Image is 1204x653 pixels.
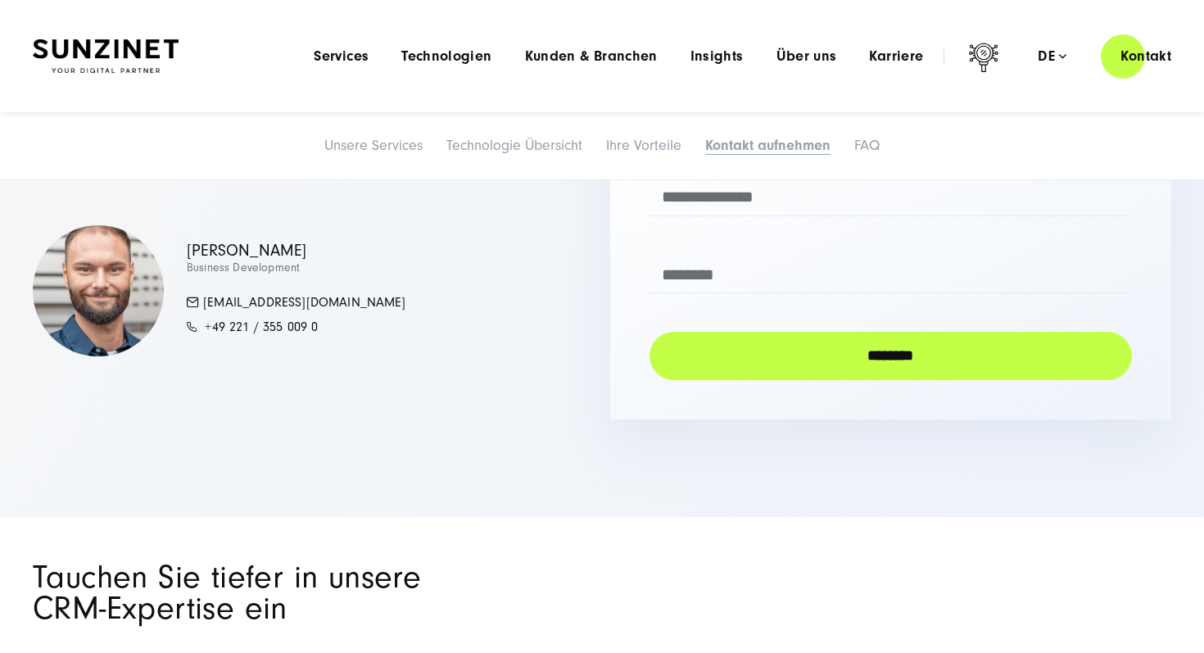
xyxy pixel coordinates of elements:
a: Kontakt aufnehmen [705,137,831,154]
a: Kunden & Branchen [525,48,658,65]
p: Business Development [187,260,406,277]
a: [EMAIL_ADDRESS][DOMAIN_NAME] [187,295,406,310]
a: Services [314,48,369,65]
img: SUNZINET Full Service Digital Agentur [33,39,179,74]
a: Technologien [401,48,491,65]
a: Technologie Übersicht [446,137,582,154]
a: Kontakt [1101,33,1191,79]
a: Über uns [776,48,837,65]
a: FAQ [854,137,880,154]
p: [PERSON_NAME] [187,243,406,260]
a: Karriere [869,48,923,65]
a: Unsere Services [324,137,423,154]
img: Lukas-Kamm-570x570.jpg_d501d3d381 [33,225,164,356]
a: Ihre Vorteile [606,137,681,154]
span: +49 221 / 355 009 0 [205,320,318,334]
h2: Tauchen Sie tiefer in unsere CRM-Expertise ein [33,562,614,624]
div: de [1038,48,1066,65]
a: +49 221 / 355 009 0 [187,320,318,334]
a: Insights [690,48,744,65]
